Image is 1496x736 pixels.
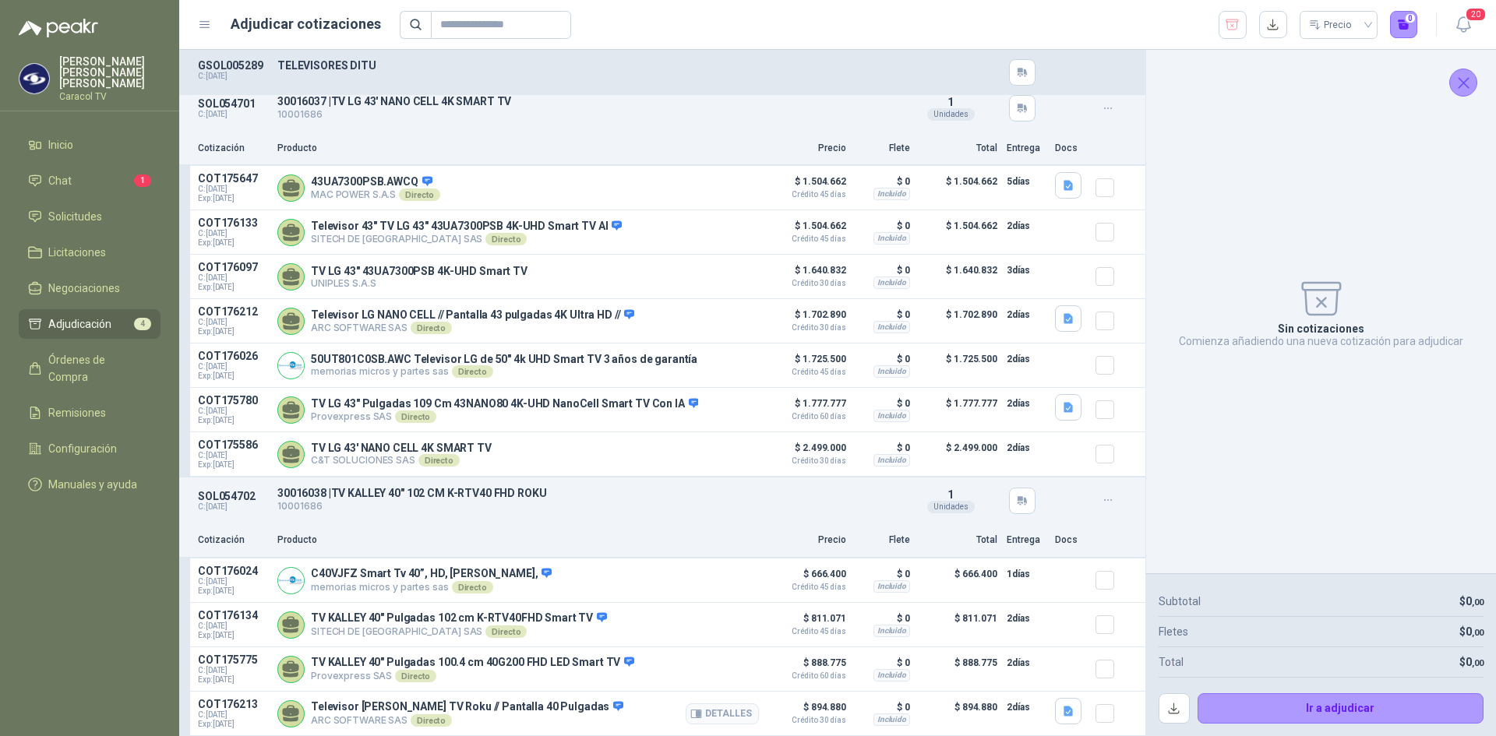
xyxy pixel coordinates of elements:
span: Manuales y ayuda [48,476,137,493]
p: $ 0 [856,172,910,191]
div: Directo [399,188,440,201]
span: Inicio [48,136,73,153]
p: Caracol TV [59,92,161,101]
p: $ 666.400 [919,565,997,596]
div: Incluido [873,232,910,245]
a: Adjudicación4 [19,309,161,339]
span: Crédito 30 días [768,457,846,465]
p: $ 894.880 [919,698,997,729]
div: Directo [485,233,527,245]
p: memorias micros y partes sas [311,581,552,593]
p: UNIPLES S.A.S [311,277,527,289]
span: ,00 [1472,628,1484,638]
a: Chat1 [19,166,161,195]
p: 30016038 | TV KALLEY 40" 102 CM K-RTV40 FHD ROKU [277,487,902,499]
a: Licitaciones [19,238,161,267]
p: memorias micros y partes sas [311,365,697,378]
button: 20 [1449,11,1477,39]
p: 2 días [1007,698,1046,717]
div: Incluido [873,669,910,681]
span: Solicitudes [48,208,102,225]
img: Company Logo [278,353,304,379]
div: Incluido [873,365,910,378]
p: Cotización [198,141,268,156]
span: C: [DATE] [198,666,268,675]
span: Crédito 45 días [768,368,846,376]
p: Flete [856,533,910,548]
span: 0 [1466,625,1484,638]
span: C: [DATE] [198,185,268,194]
p: $ 0 [856,394,910,413]
a: Órdenes de Compra [19,345,161,392]
p: TV KALLEY 40" Pulgadas 100.4 cm 40G200 FHD LED Smart TV [311,656,634,670]
p: [PERSON_NAME] [PERSON_NAME] [PERSON_NAME] [59,56,161,89]
span: Crédito 45 días [768,583,846,591]
p: 1 días [1007,565,1046,583]
p: $ [1459,593,1484,610]
p: $ 811.071 [919,609,997,640]
p: COT176134 [198,609,268,622]
p: Flete [856,141,910,156]
p: TELEVISORES DITU [277,59,902,72]
span: Crédito 30 días [768,324,846,332]
p: C40VJFZ Smart Tv 40”, HD, [PERSON_NAME], [311,567,552,581]
p: $ 1.640.832 [919,261,997,292]
span: Crédito 45 días [768,191,846,199]
span: Exp: [DATE] [198,460,268,470]
span: Remisiones [48,404,106,421]
span: Exp: [DATE] [198,631,268,640]
p: 3 días [1007,261,1046,280]
span: Exp: [DATE] [198,675,268,685]
p: Provexpress SAS [311,410,698,423]
span: C: [DATE] [198,362,268,372]
p: $ 2.499.000 [768,438,846,465]
p: $ 1.777.777 [768,394,846,421]
p: 10001686 [277,499,902,514]
p: Subtotal [1159,593,1201,610]
p: 43UA7300PSB.AWCQ [311,175,440,189]
p: $ 888.775 [768,653,846,680]
p: $ 1.725.500 [919,350,997,381]
p: Producto [277,141,759,156]
p: SITECH DE [GEOGRAPHIC_DATA] SAS [311,625,607,638]
div: Directo [418,454,460,467]
p: SOL054701 [198,97,268,110]
p: $ [1459,623,1484,640]
span: 20 [1465,7,1487,22]
span: Exp: [DATE] [198,238,268,248]
p: COT176212 [198,305,268,318]
p: Entrega [1007,141,1046,156]
p: Precio [768,533,846,548]
div: Directo [411,322,452,334]
p: 30016037 | TV LG 43' NANO CELL 4K SMART TV [277,95,902,107]
p: $ 1.640.832 [768,261,846,287]
div: Directo [452,365,493,378]
p: $ 894.880 [768,698,846,724]
p: $ 1.504.662 [919,217,997,248]
p: Fletes [1159,623,1188,640]
p: C: [DATE] [198,72,268,81]
span: Exp: [DATE] [198,586,268,596]
p: C&T SOLUCIONES SAS [311,454,492,467]
p: COT176024 [198,565,268,577]
p: COT176097 [198,261,268,273]
span: Exp: [DATE] [198,720,268,729]
p: $ 811.071 [768,609,846,636]
span: Crédito 45 días [768,628,846,636]
p: 10001686 [277,107,902,122]
span: 1 [947,96,954,108]
p: Entrega [1007,533,1046,548]
a: Configuración [19,434,161,463]
div: Directo [485,625,527,638]
p: Sin cotizaciones [1278,322,1364,335]
p: COT175780 [198,394,268,407]
p: 2 días [1007,350,1046,368]
p: $ 0 [856,565,910,583]
div: Incluido [873,410,910,422]
div: Directo [452,581,493,593]
p: COT176213 [198,698,268,710]
p: COT175775 [198,653,268,666]
p: Precio [768,141,846,156]
p: Total [919,141,997,156]
span: Crédito 45 días [768,235,846,243]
